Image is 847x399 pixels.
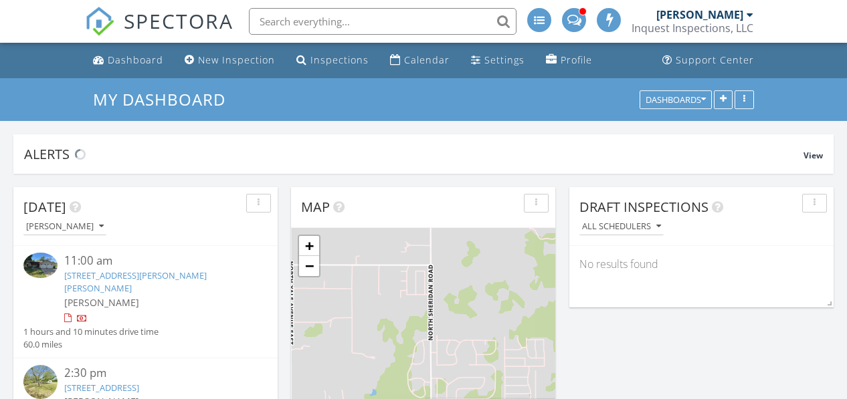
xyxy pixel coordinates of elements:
a: [STREET_ADDRESS] [64,382,139,394]
a: Zoom in [299,236,319,256]
img: 9572206%2Freports%2F712dfa2e-fa27-48d7-8b81-c14dd361d72b%2Fcover_photos%2FhRZOm2G9hGJOcH8OD20O%2F... [23,253,58,278]
a: Inspections [291,48,374,73]
button: [PERSON_NAME] [23,218,106,236]
a: My Dashboard [93,88,237,110]
a: [STREET_ADDRESS][PERSON_NAME][PERSON_NAME] [64,269,207,294]
a: SPECTORA [85,18,233,46]
span: View [804,150,823,161]
a: Support Center [657,48,759,73]
div: 1 hours and 10 minutes drive time [23,325,159,338]
div: [PERSON_NAME] [656,8,743,21]
div: Profile [561,53,592,66]
div: [PERSON_NAME] [26,222,104,231]
span: Map [301,198,330,216]
img: streetview [23,365,58,399]
div: All schedulers [582,222,661,231]
a: Company Profile [541,48,597,73]
img: The Best Home Inspection Software - Spectora [85,7,114,36]
div: No results found [569,246,834,282]
div: Dashboards [646,95,706,104]
div: Support Center [676,53,754,66]
a: Settings [466,48,530,73]
a: Calendar [385,48,455,73]
div: Inspections [310,53,369,66]
div: Calendar [404,53,450,66]
div: Settings [484,53,525,66]
div: 11:00 am [64,253,248,269]
div: Inquest Inspections, LLC [632,21,753,35]
a: New Inspection [179,48,280,73]
div: New Inspection [198,53,275,66]
span: [PERSON_NAME] [64,296,139,309]
span: SPECTORA [124,7,233,35]
span: [DATE] [23,198,66,216]
div: 60.0 miles [23,338,159,351]
span: Draft Inspections [579,198,709,216]
input: Search everything... [249,8,516,35]
button: All schedulers [579,218,664,236]
a: 11:00 am [STREET_ADDRESS][PERSON_NAME][PERSON_NAME] [PERSON_NAME] 1 hours and 10 minutes drive ti... [23,253,268,351]
a: Dashboard [88,48,169,73]
div: Dashboard [108,53,163,66]
a: Zoom out [299,256,319,276]
button: Dashboards [640,90,712,109]
div: Alerts [24,145,804,163]
div: 2:30 pm [64,365,248,382]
